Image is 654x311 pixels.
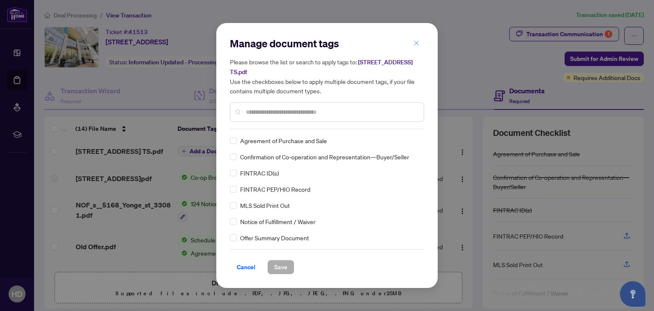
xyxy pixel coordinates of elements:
[413,40,419,46] span: close
[230,260,262,274] button: Cancel
[230,57,424,95] h5: Please browse the list or search to apply tags to: Use the checkboxes below to apply multiple doc...
[240,233,309,242] span: Offer Summary Document
[230,37,424,50] h2: Manage document tags
[267,260,294,274] button: Save
[237,260,255,274] span: Cancel
[240,168,279,178] span: FINTRAC ID(s)
[620,281,645,307] button: Open asap
[240,152,409,161] span: Confirmation of Co-operation and Representation—Buyer/Seller
[240,184,310,194] span: FINTRAC PEP/HIO Record
[240,217,316,226] span: Notice of Fulfillment / Waiver
[240,201,290,210] span: MLS Sold Print Out
[240,136,327,145] span: Agreement of Purchase and Sale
